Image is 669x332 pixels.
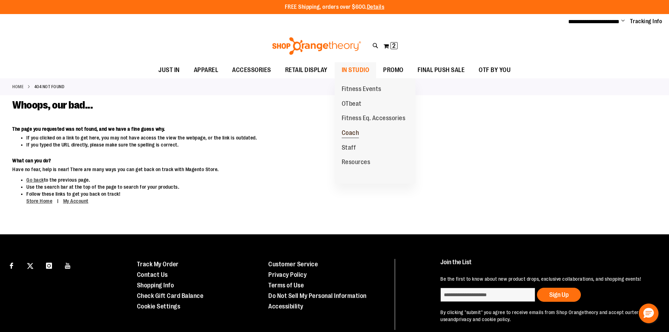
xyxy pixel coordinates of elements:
[621,18,625,25] button: Account menu
[12,166,523,173] dd: Have no fear, help is near! There are many ways you can get back on track with Magento Store.
[411,62,472,78] a: FINAL PUSH SALE
[137,261,179,268] a: Track My Order
[335,78,415,184] ul: IN STUDIO
[537,288,581,302] button: Sign Up
[335,82,388,97] a: Fitness Events
[456,317,511,322] a: privacy and cookie policy.
[342,100,362,109] span: OTbeat
[26,198,52,204] a: Store Home
[278,62,335,78] a: RETAIL DISPLAY
[151,62,187,78] a: JUST IN
[43,259,55,271] a: Visit our Instagram page
[472,62,518,78] a: OTF BY YOU
[232,62,271,78] span: ACCESSORIES
[268,303,303,310] a: Accessibility
[268,271,307,278] a: Privacy Policy
[335,126,366,141] a: Coach
[268,282,304,289] a: Terms of Use
[342,85,381,94] span: Fitness Events
[62,259,74,271] a: Visit our Youtube page
[12,99,93,111] span: Whoops, our bad...
[342,158,370,167] span: Resources
[285,62,328,78] span: RETAIL DISPLAY
[137,271,168,278] a: Contact Us
[225,62,278,78] a: ACCESSORIES
[54,195,62,207] span: |
[12,84,24,90] a: Home
[12,157,523,164] dt: What can you do?
[26,176,523,183] li: to the previous page.
[335,155,378,170] a: Resources
[392,42,395,49] span: 2
[268,292,367,299] a: Do Not Sell My Personal Information
[335,111,413,126] a: Fitness Eq. Accessories
[137,292,204,299] a: Check Gift Card Balance
[376,62,411,78] a: PROMO
[383,62,404,78] span: PROMO
[271,37,362,55] img: Shop Orangetheory
[342,144,356,153] span: Staff
[194,62,218,78] span: APPAREL
[63,198,88,204] a: My Account
[440,309,653,323] p: By clicking "submit" you agree to receive emails from Shop Orangetheory and accept our and
[342,129,359,138] span: Coach
[335,62,376,78] a: IN STUDIO
[34,84,65,90] strong: 404 Not Found
[418,62,465,78] span: FINAL PUSH SALE
[26,190,523,205] li: Follow these links to get you back on track!
[549,291,569,298] span: Sign Up
[440,288,535,302] input: enter email
[335,97,369,111] a: OTbeat
[342,62,369,78] span: IN STUDIO
[342,115,406,123] span: Fitness Eq. Accessories
[187,62,225,78] a: APPAREL
[27,263,33,269] img: Twitter
[479,62,511,78] span: OTF BY YOU
[367,4,385,10] a: Details
[26,177,44,183] a: Go back
[137,282,174,289] a: Shopping Info
[158,62,180,78] span: JUST IN
[639,304,658,323] button: Hello, have a question? Let’s chat.
[630,18,662,25] a: Tracking Info
[5,259,18,271] a: Visit our Facebook page
[335,141,363,155] a: Staff
[26,134,523,141] li: If you clicked on a link to get here, you may not have access the view the webpage, or the link i...
[137,303,181,310] a: Cookie Settings
[285,3,385,11] p: FREE Shipping, orders over $600.
[440,259,653,272] h4: Join the List
[12,125,523,132] dt: The page you requested was not found, and we have a fine guess why.
[24,259,37,271] a: Visit our X page
[26,141,523,148] li: If you typed the URL directly, please make sure the spelling is correct.
[26,183,523,190] li: Use the search bar at the top of the page to search for your products.
[268,261,318,268] a: Customer Service
[440,275,653,282] p: Be the first to know about new product drops, exclusive collaborations, and shopping events!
